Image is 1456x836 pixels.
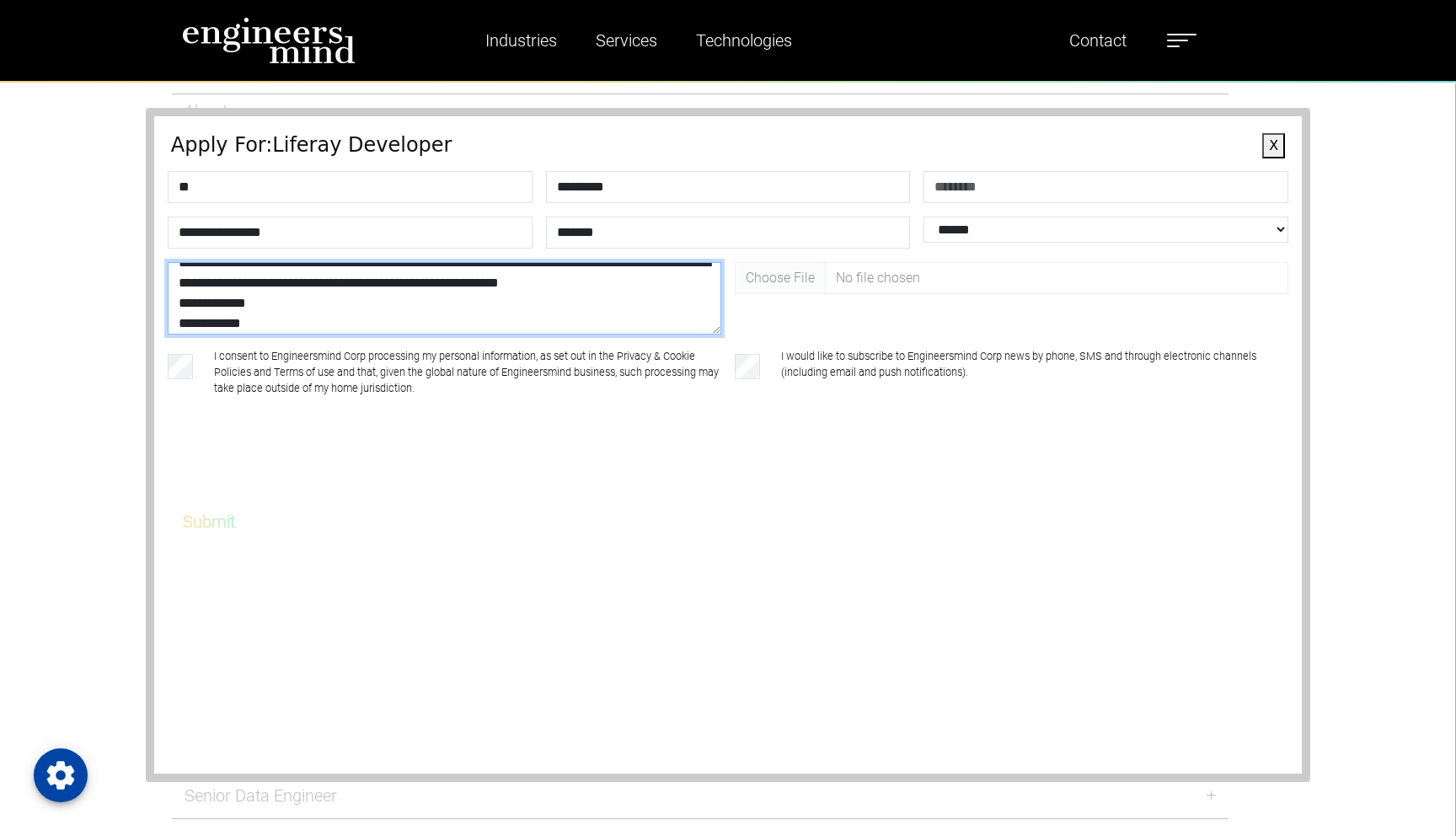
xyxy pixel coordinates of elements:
a: Services [589,21,664,60]
h4: Apply For: Liferay Developer [171,133,1285,158]
label: I consent to Engineersmind Corp processing my personal information, as set out in the Privacy & C... [214,348,721,397]
iframe: reCAPTCHA [171,438,427,504]
button: X [1262,133,1285,158]
a: Contact [1063,21,1133,60]
a: Industries [479,21,564,60]
label: I would like to subscribe to Engineersmind Corp news by phone, SMS and through electronic channel... [781,348,1288,397]
a: Technologies [689,21,799,60]
img: logo [182,17,356,64]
